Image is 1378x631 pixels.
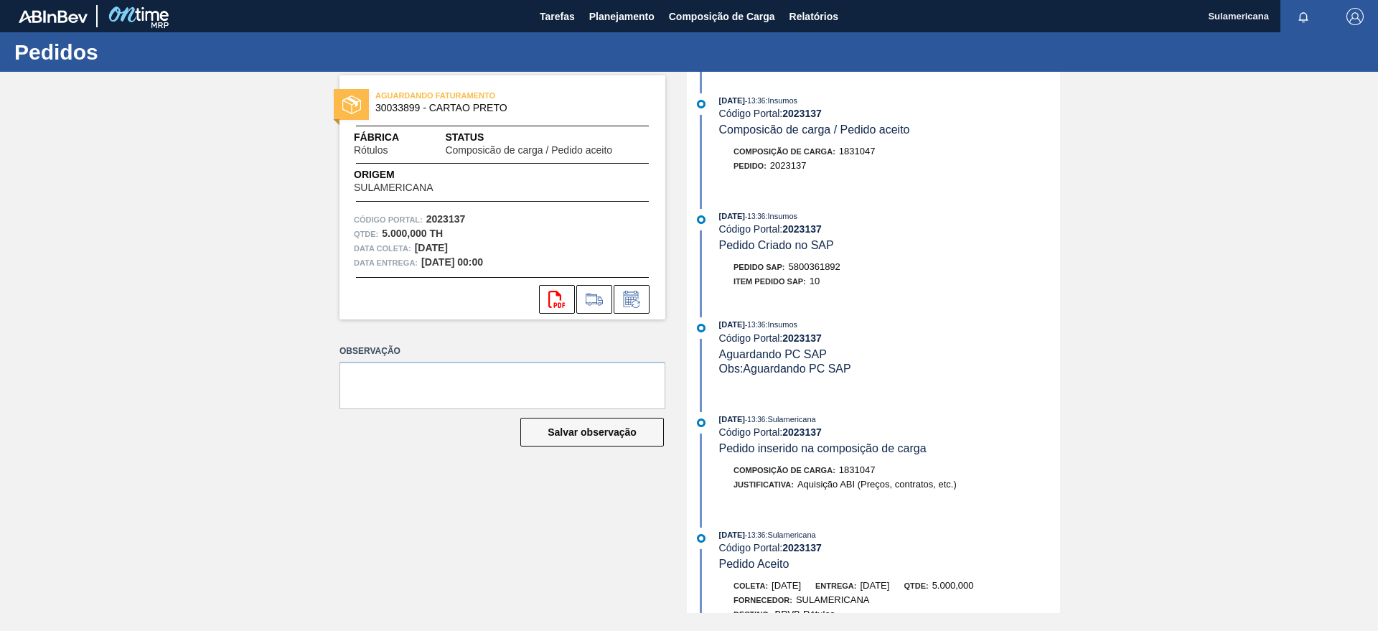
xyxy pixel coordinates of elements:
[745,97,765,105] span: - 13:36
[354,212,423,227] span: Código Portal:
[697,324,706,332] img: atual
[614,285,650,314] div: Informar alteração no pedido
[719,123,910,136] span: Composicão de carga / Pedido aceito
[797,479,957,490] span: Aquisição ABI (Preços, contratos, etc.)
[719,239,834,251] span: Pedido Criado no SAP
[354,227,378,241] span: Qtde :
[782,223,822,235] strong: 2023137
[382,228,443,239] strong: 5.000,000 TH
[342,95,361,114] img: status
[904,581,928,590] span: Qtde:
[719,363,851,375] span: Obs: Aguardando PC SAP
[375,103,636,113] span: 30033899 - CARTAO PRETO
[576,285,612,314] div: Ir para Composição de Carga
[354,167,474,182] span: Origem
[765,96,797,105] span: : Insumos
[782,332,822,344] strong: 2023137
[745,531,765,539] span: - 13:36
[719,442,927,454] span: Pedido inserido na composição de carga
[589,8,655,25] span: Planejamento
[445,145,612,156] span: Composicão de carga / Pedido aceito
[719,558,789,570] span: Pedido Aceito
[782,108,822,119] strong: 2023137
[860,580,889,591] span: [DATE]
[339,341,665,362] label: Observação
[765,212,797,220] span: : Insumos
[539,285,575,314] div: Abrir arquivo PDF
[719,426,1060,438] div: Código Portal:
[719,223,1060,235] div: Código Portal:
[719,332,1060,344] div: Código Portal:
[765,320,797,329] span: : Insumos
[19,10,88,23] img: TNhmsLtSVTkK8tSr43FrP2fwEKptu5GPRR3wAAAABJRU5ErkJggg==
[815,581,856,590] span: Entrega:
[733,480,794,489] span: Justificativa:
[796,594,870,605] span: SULAMERICANA
[14,44,269,60] h1: Pedidos
[445,130,651,145] span: Status
[719,320,745,329] span: [DATE]
[733,596,792,604] span: Fornecedor:
[697,215,706,224] img: atual
[375,88,576,103] span: AGUARDANDO FATURAMENTO
[782,426,822,438] strong: 2023137
[354,182,433,193] span: SULAMERICANA
[669,8,775,25] span: Composição de Carga
[415,242,448,253] strong: [DATE]
[775,609,835,620] span: BRVB-Rótulos
[1346,8,1364,25] img: Logout
[1280,6,1326,27] button: Notificações
[745,416,765,424] span: - 13:36
[770,160,807,171] span: 2023137
[839,146,876,156] span: 1831047
[719,348,827,360] span: Aguardando PC SAP
[421,256,483,268] strong: [DATE] 00:00
[789,8,838,25] span: Relatórios
[932,580,974,591] span: 5.000,000
[745,212,765,220] span: - 13:36
[733,277,806,286] span: Item pedido SAP:
[697,534,706,543] img: atual
[354,130,433,145] span: Fábrica
[719,542,1060,553] div: Código Portal:
[839,464,876,475] span: 1831047
[765,530,815,539] span: : Sulamericana
[426,213,466,225] strong: 2023137
[697,419,706,427] img: atual
[354,241,411,256] span: Data coleta:
[733,147,835,156] span: Composição de Carga :
[733,610,772,619] span: Destino:
[765,415,815,424] span: : Sulamericana
[745,321,765,329] span: - 13:36
[733,581,768,590] span: Coleta:
[520,418,664,447] button: Salvar observação
[540,8,575,25] span: Tarefas
[719,108,1060,119] div: Código Portal:
[782,542,822,553] strong: 2023137
[719,415,745,424] span: [DATE]
[719,530,745,539] span: [DATE]
[733,466,835,475] span: Composição de Carga :
[719,212,745,220] span: [DATE]
[354,145,388,156] span: Rótulos
[733,263,785,271] span: Pedido SAP:
[772,580,801,591] span: [DATE]
[789,261,840,272] span: 5800361892
[354,256,418,270] span: Data entrega:
[810,276,820,286] span: 10
[719,96,745,105] span: [DATE]
[733,162,767,170] span: Pedido :
[697,100,706,108] img: atual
